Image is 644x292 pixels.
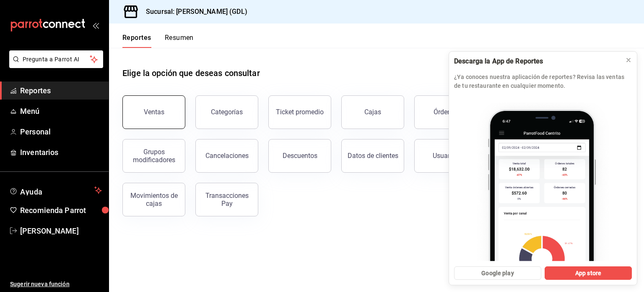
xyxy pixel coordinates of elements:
span: Recomienda Parrot [20,205,102,216]
button: Categorías [195,95,258,129]
a: Pregunta a Parrot AI [6,61,103,70]
button: Cancelaciones [195,139,258,173]
button: App store [545,266,632,280]
span: App store [575,269,601,278]
button: Transacciones Pay [195,183,258,216]
div: Grupos modificadores [128,148,180,164]
span: [PERSON_NAME] [20,225,102,237]
button: Reportes [122,34,151,48]
span: Menú [20,105,102,117]
div: Órdenes [434,108,458,116]
p: ¿Ya conoces nuestra aplicación de reportes? Revisa las ventas de tu restaurante en cualquier mome... [454,73,632,90]
div: navigation tabs [122,34,194,48]
div: Cancelaciones [205,152,249,160]
h3: Sucursal: [PERSON_NAME] (GDL) [139,7,247,17]
div: Movimientos de cajas [128,192,180,208]
button: Órdenes [414,95,477,129]
div: Ventas [144,108,164,116]
span: Personal [20,126,102,137]
span: Pregunta a Parrot AI [23,55,90,64]
h1: Elige la opción que deseas consultar [122,67,260,79]
button: Pregunta a Parrot AI [9,50,103,68]
span: Ayuda [20,185,91,195]
div: Transacciones Pay [201,192,253,208]
div: Datos de clientes [348,152,398,160]
span: Inventarios [20,147,102,158]
span: Sugerir nueva función [10,280,102,289]
button: Movimientos de cajas [122,183,185,216]
div: Descuentos [283,152,317,160]
button: Grupos modificadores [122,139,185,173]
img: parrot app_2.png [454,95,632,261]
button: open_drawer_menu [92,22,99,29]
button: Usuarios [414,139,477,173]
div: Categorías [211,108,243,116]
span: Reportes [20,85,102,96]
button: Resumen [165,34,194,48]
button: Ventas [122,95,185,129]
button: Descuentos [268,139,331,173]
span: Google play [481,269,514,278]
div: Cajas [364,107,382,117]
button: Google play [454,266,541,280]
button: Ticket promedio [268,95,331,129]
button: Datos de clientes [341,139,404,173]
a: Cajas [341,95,404,129]
div: Ticket promedio [276,108,324,116]
div: Descarga la App de Reportes [454,57,618,66]
div: Usuarios [433,152,459,160]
